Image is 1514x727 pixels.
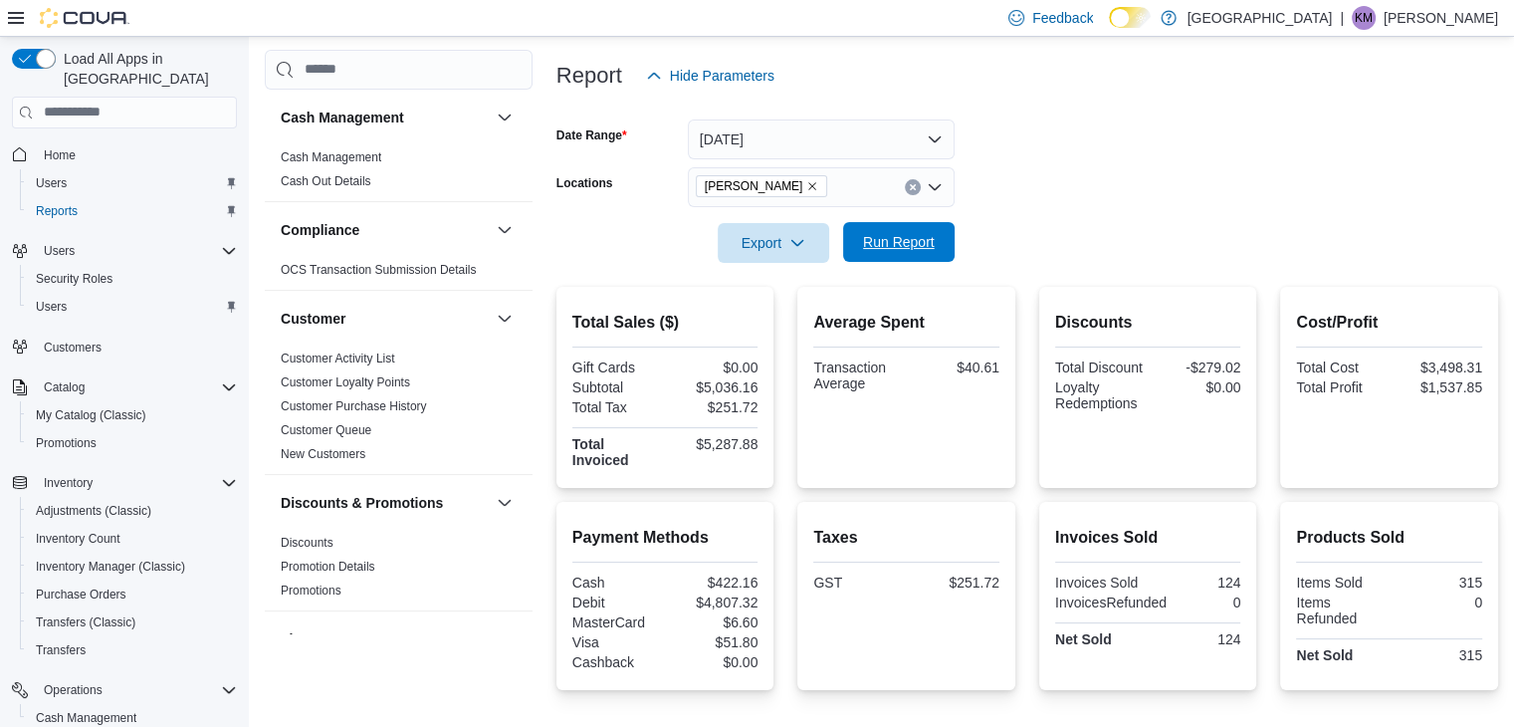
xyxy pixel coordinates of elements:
[572,526,758,550] h2: Payment Methods
[20,429,245,457] button: Promotions
[20,401,245,429] button: My Catalog (Classic)
[1032,8,1093,28] span: Feedback
[1152,631,1240,647] div: 124
[36,336,109,360] a: Customers
[4,373,245,401] button: Catalog
[1394,595,1482,610] div: 0
[36,614,135,630] span: Transfers (Classic)
[28,527,237,551] span: Inventory Count
[806,180,818,192] button: Remove Aurora Cannabis from selection in this group
[20,197,245,225] button: Reports
[1296,379,1385,395] div: Total Profit
[4,140,245,169] button: Home
[281,374,410,390] span: Customer Loyalty Points
[36,299,67,315] span: Users
[1296,360,1385,375] div: Total Cost
[36,471,101,495] button: Inventory
[696,175,828,197] span: Aurora Cannabis
[572,654,661,670] div: Cashback
[1296,595,1385,626] div: Items Refunded
[28,499,237,523] span: Adjustments (Classic)
[1055,360,1144,375] div: Total Discount
[281,584,341,598] a: Promotions
[572,360,661,375] div: Gift Cards
[572,436,629,468] strong: Total Invoiced
[281,536,333,550] a: Discounts
[36,559,185,575] span: Inventory Manager (Classic)
[813,360,902,391] div: Transaction Average
[36,435,97,451] span: Promotions
[44,682,103,698] span: Operations
[493,218,517,242] button: Compliance
[572,595,661,610] div: Debit
[572,399,661,415] div: Total Tax
[1394,647,1482,663] div: 315
[1384,6,1498,30] p: [PERSON_NAME]
[1055,311,1241,335] h2: Discounts
[281,262,477,278] span: OCS Transaction Submission Details
[638,56,782,96] button: Hide Parameters
[572,634,661,650] div: Visa
[36,375,93,399] button: Catalog
[20,553,245,581] button: Inventory Manager (Classic)
[1055,379,1144,411] div: Loyalty Redemptions
[572,311,758,335] h2: Total Sales ($)
[281,535,333,551] span: Discounts
[281,375,410,389] a: Customer Loyalty Points
[36,375,237,399] span: Catalog
[281,351,395,366] span: Customer Activity List
[28,431,105,455] a: Promotions
[36,271,112,287] span: Security Roles
[281,560,375,574] a: Promotion Details
[669,436,757,452] div: $5,287.88
[281,150,381,164] a: Cash Management
[28,527,128,551] a: Inventory Count
[36,587,126,603] span: Purchase Orders
[281,446,365,462] span: New Customers
[20,525,245,553] button: Inventory Count
[1055,575,1144,591] div: Invoices Sold
[813,575,902,591] div: GST
[28,638,94,662] a: Transfers
[281,629,333,649] h3: Finance
[281,220,359,240] h3: Compliance
[1109,28,1110,29] span: Dark Mode
[863,232,935,252] span: Run Report
[36,710,136,726] span: Cash Management
[36,143,84,167] a: Home
[265,145,533,201] div: Cash Management
[1152,379,1240,395] div: $0.00
[4,676,245,704] button: Operations
[281,559,375,575] span: Promotion Details
[281,263,477,277] a: OCS Transaction Submission Details
[669,379,757,395] div: $5,036.16
[281,174,371,188] a: Cash Out Details
[1394,379,1482,395] div: $1,537.85
[556,175,613,191] label: Locations
[927,179,943,195] button: Open list of options
[28,199,237,223] span: Reports
[36,471,237,495] span: Inventory
[36,407,146,423] span: My Catalog (Classic)
[281,629,489,649] button: Finance
[44,475,93,491] span: Inventory
[28,403,237,427] span: My Catalog (Classic)
[572,379,661,395] div: Subtotal
[36,678,110,702] button: Operations
[813,526,999,550] h2: Taxes
[28,638,237,662] span: Transfers
[28,295,237,319] span: Users
[36,531,120,547] span: Inventory Count
[670,66,774,86] span: Hide Parameters
[36,239,83,263] button: Users
[281,422,371,438] span: Customer Queue
[28,610,237,634] span: Transfers (Classic)
[44,243,75,259] span: Users
[28,199,86,223] a: Reports
[1394,575,1482,591] div: 315
[1296,575,1385,591] div: Items Sold
[493,307,517,331] button: Customer
[572,575,661,591] div: Cash
[36,503,151,519] span: Adjustments (Classic)
[730,223,817,263] span: Export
